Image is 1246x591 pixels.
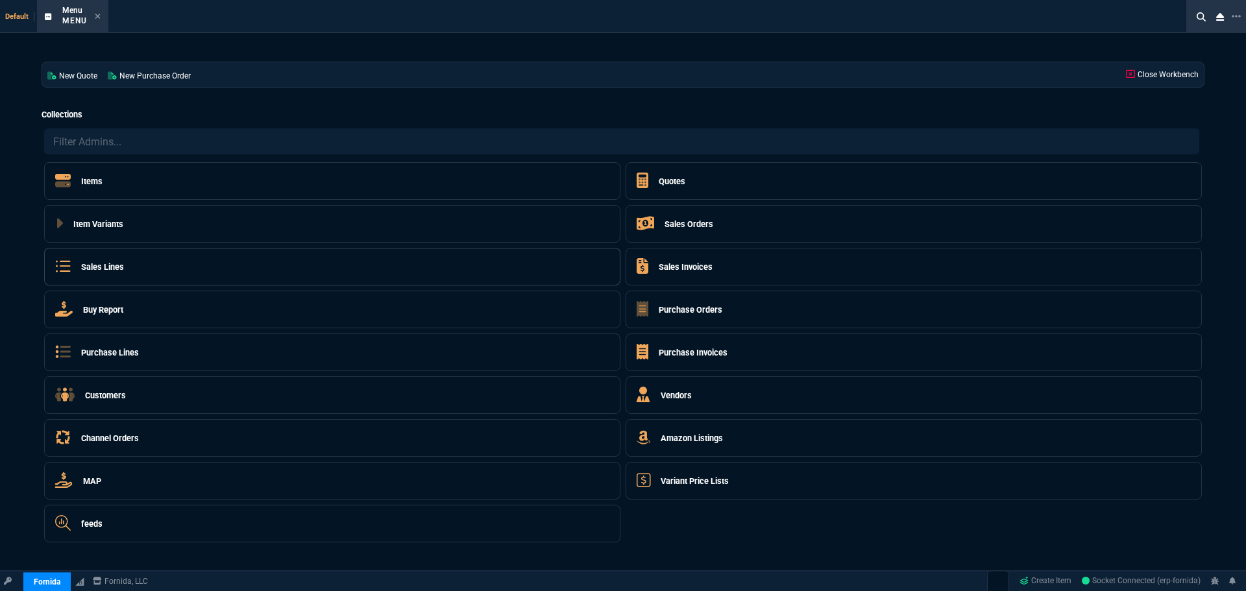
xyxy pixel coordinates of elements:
[85,389,126,402] h5: Customers
[5,12,34,21] span: Default
[1211,9,1229,25] nx-icon: Close Workbench
[661,432,723,444] h5: Amazon Listings
[1014,572,1077,591] a: Create Item
[103,62,196,87] a: New Purchase Order
[661,389,692,402] h5: Vendors
[659,175,685,187] h5: Quotes
[1191,9,1211,25] nx-icon: Search
[44,128,1199,154] input: Filter Admins...
[62,6,82,15] span: Menu
[1082,577,1201,586] span: Socket Connected (erp-fornida)
[89,575,152,587] a: msbcCompanyName
[95,12,101,22] nx-icon: Close Tab
[42,62,103,87] a: New Quote
[1232,10,1241,23] nx-icon: Open New Tab
[81,432,139,444] h5: Channel Orders
[665,218,713,230] h5: Sales Orders
[659,304,722,316] h5: Purchase Orders
[659,346,727,359] h5: Purchase Invoices
[1121,62,1204,87] a: Close Workbench
[73,218,123,230] h5: Item Variants
[1082,575,1201,587] a: RiymatsMicwvO1oBAACf
[81,261,124,273] h5: Sales Lines
[81,175,103,187] h5: Items
[42,108,1204,121] h5: Collections
[83,304,123,316] h5: Buy Report
[62,16,87,26] p: Menu
[83,475,101,487] h5: MAP
[661,475,729,487] h5: Variant Price Lists
[659,261,713,273] h5: Sales Invoices
[81,518,103,530] h5: feeds
[81,346,139,359] h5: Purchase Lines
